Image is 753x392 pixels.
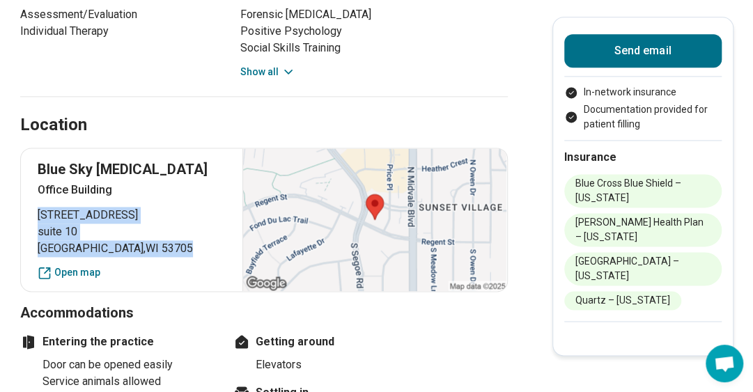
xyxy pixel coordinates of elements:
li: Service animals allowed [42,373,215,389]
button: Show all [240,65,295,79]
li: [PERSON_NAME] Health Plan – [US_STATE] [564,213,722,246]
div: Open chat [706,345,743,382]
h3: Accommodations [20,303,508,322]
li: Forensic [MEDICAL_DATA] [240,6,508,23]
li: Social Skills Training [240,40,508,56]
li: Blue Cross Blue Shield – [US_STATE] [564,174,722,207]
li: Quartz – [US_STATE] [564,291,681,310]
a: Open map [38,265,226,280]
p: Blue Sky [MEDICAL_DATA] [38,159,226,179]
li: Individual Therapy [20,23,215,40]
span: [STREET_ADDRESS] [38,207,226,224]
h2: Insurance [564,149,722,166]
p: Office Building [38,182,226,198]
button: Send email [564,34,722,68]
li: In-network insurance [564,85,722,100]
span: suite 10 [38,224,226,240]
li: Elevators [256,356,428,373]
li: [GEOGRAPHIC_DATA] – [US_STATE] [564,252,722,285]
span: [GEOGRAPHIC_DATA] , WI 53705 [38,240,226,257]
li: Door can be opened easily [42,356,215,373]
li: Assessment/Evaluation [20,6,215,23]
li: Documentation provided for patient filling [564,102,722,132]
h2: Location [20,113,87,137]
h4: Getting around [233,334,428,350]
li: Positive Psychology [240,23,508,40]
ul: Payment options [564,85,722,132]
h4: Entering the practice [20,334,215,350]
